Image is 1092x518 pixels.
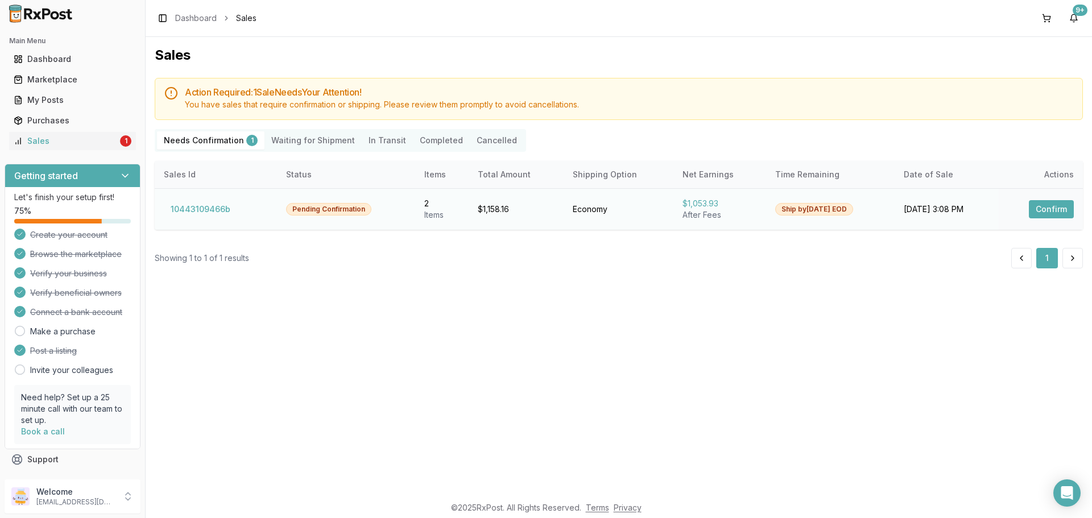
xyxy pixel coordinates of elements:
[424,198,459,209] div: 2
[30,345,77,357] span: Post a listing
[30,287,122,299] span: Verify beneficial owners
[573,204,665,215] div: Economy
[185,99,1073,110] div: You have sales that require confirmation or shipping. Please review them promptly to avoid cancel...
[185,88,1073,97] h5: Action Required: 1 Sale Need s Your Attention!
[14,53,131,65] div: Dashboard
[286,203,371,216] div: Pending Confirmation
[5,470,140,490] button: Feedback
[478,204,555,215] div: $1,158.16
[5,71,140,89] button: Marketplace
[469,161,564,188] th: Total Amount
[11,487,30,505] img: User avatar
[5,132,140,150] button: Sales1
[9,110,136,131] a: Purchases
[5,111,140,130] button: Purchases
[415,161,468,188] th: Items
[999,161,1083,188] th: Actions
[30,326,96,337] a: Make a purchase
[27,474,66,486] span: Feedback
[766,161,895,188] th: Time Remaining
[264,131,362,150] button: Waiting for Shipment
[30,364,113,376] a: Invite your colleagues
[1053,479,1081,507] div: Open Intercom Messenger
[9,49,136,69] a: Dashboard
[30,229,107,241] span: Create your account
[564,161,674,188] th: Shipping Option
[277,161,415,188] th: Status
[682,209,757,221] div: After Fees
[175,13,217,24] a: Dashboard
[5,91,140,109] button: My Posts
[1036,248,1058,268] button: 1
[36,486,115,498] p: Welcome
[1065,9,1083,27] button: 9+
[1029,200,1074,218] button: Confirm
[673,161,766,188] th: Net Earnings
[9,69,136,90] a: Marketplace
[155,252,249,264] div: Showing 1 to 1 of 1 results
[362,131,413,150] button: In Transit
[157,131,264,150] button: Needs Confirmation
[413,131,470,150] button: Completed
[5,5,77,23] img: RxPost Logo
[30,268,107,279] span: Verify your business
[424,209,459,221] div: Item s
[14,74,131,85] div: Marketplace
[14,192,131,203] p: Let's finish your setup first!
[30,306,122,318] span: Connect a bank account
[586,503,609,512] a: Terms
[614,503,642,512] a: Privacy
[14,169,78,183] h3: Getting started
[246,135,258,146] div: 1
[682,198,757,209] div: $1,053.93
[14,94,131,106] div: My Posts
[470,131,524,150] button: Cancelled
[904,204,990,215] div: [DATE] 3:08 PM
[30,248,122,260] span: Browse the marketplace
[5,449,140,470] button: Support
[9,90,136,110] a: My Posts
[155,161,277,188] th: Sales Id
[775,203,853,216] div: Ship by [DATE] EOD
[14,205,31,217] span: 75 %
[175,13,257,24] nav: breadcrumb
[120,135,131,147] div: 1
[21,392,124,426] p: Need help? Set up a 25 minute call with our team to set up.
[36,498,115,507] p: [EMAIL_ADDRESS][DOMAIN_NAME]
[236,13,257,24] span: Sales
[21,426,65,436] a: Book a call
[14,135,118,147] div: Sales
[155,46,1083,64] h1: Sales
[1073,5,1087,16] div: 9+
[164,200,237,218] button: 10443109466b
[9,36,136,45] h2: Main Menu
[14,115,131,126] div: Purchases
[5,50,140,68] button: Dashboard
[9,131,136,151] a: Sales1
[895,161,999,188] th: Date of Sale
